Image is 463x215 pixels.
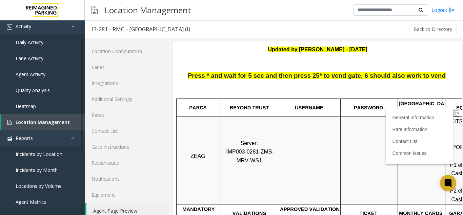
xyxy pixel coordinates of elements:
[16,183,62,189] span: Locations by Volume
[16,71,45,77] span: Agent Activity
[85,75,169,91] a: Integrations
[85,91,169,107] a: Additional Settings
[101,2,195,18] h3: Location Management
[85,187,169,203] a: Equipment
[16,55,43,61] span: Lane Activity
[16,167,58,173] span: Incidents by Month
[57,64,96,69] span: BEYOND TRUST
[92,25,190,34] div: I3-281 - RMC - [GEOGRAPHIC_DATA] (I)
[187,169,205,175] span: TICKET
[16,103,36,109] span: Heatmap
[16,87,50,93] span: Quality Analysis
[449,6,455,14] img: logout
[85,139,169,155] a: Gate Instructions
[283,64,313,69] span: EQUIPMENT
[122,64,150,69] span: USERNAME
[16,135,33,141] span: Reports
[7,136,12,141] img: 'icon'
[67,99,85,105] span: Server:
[16,151,62,157] span: Incidents by Location
[18,112,33,118] span: ZEAG
[16,23,31,30] span: Activity
[431,6,455,14] a: Logout
[7,120,12,125] img: 'icon'
[85,107,169,123] a: Rates
[409,24,457,34] button: Back to Directory
[219,85,255,91] a: Rate Information
[219,97,244,103] a: Contact List
[16,199,46,205] span: Agent Metrics
[85,123,169,139] a: Contact List
[226,59,271,74] span: [GEOGRAPHIC_DATA]
[92,2,98,18] img: pageIcon
[60,169,93,175] span: VALIDATIONS
[276,169,320,175] span: GARAGE LAYOUT
[9,165,43,179] span: MANDATORY FIELDS
[107,165,168,179] span: APPROVED VALIDATION LIST
[277,146,322,161] span: P2 elevator lobby: Cash, CC, Debit
[16,64,34,69] span: PARCS
[85,155,169,171] a: Rules/Issues
[85,171,169,187] a: Notifications
[219,73,261,79] a: General Information
[280,68,286,75] img: Open/Close Sidebar Menu
[219,109,254,114] a: Common Issues
[16,39,43,46] span: Daily Activity
[85,43,169,59] a: Location Configuration
[53,107,101,122] span: IMP003-0281-ZMS-MRV-WS1
[15,31,273,38] span: Press * and wait for 5 sec and then press 25* to vend gate, 6 should also work to vend
[226,169,270,175] span: MONTHLY CARDS
[7,24,12,30] img: 'icon'
[85,59,169,75] a: Lanes
[16,119,70,125] span: Location Management
[1,114,85,130] a: Location Management
[95,5,194,11] font: Updated by [PERSON_NAME] - [DATE]
[181,64,210,69] span: PASSWORD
